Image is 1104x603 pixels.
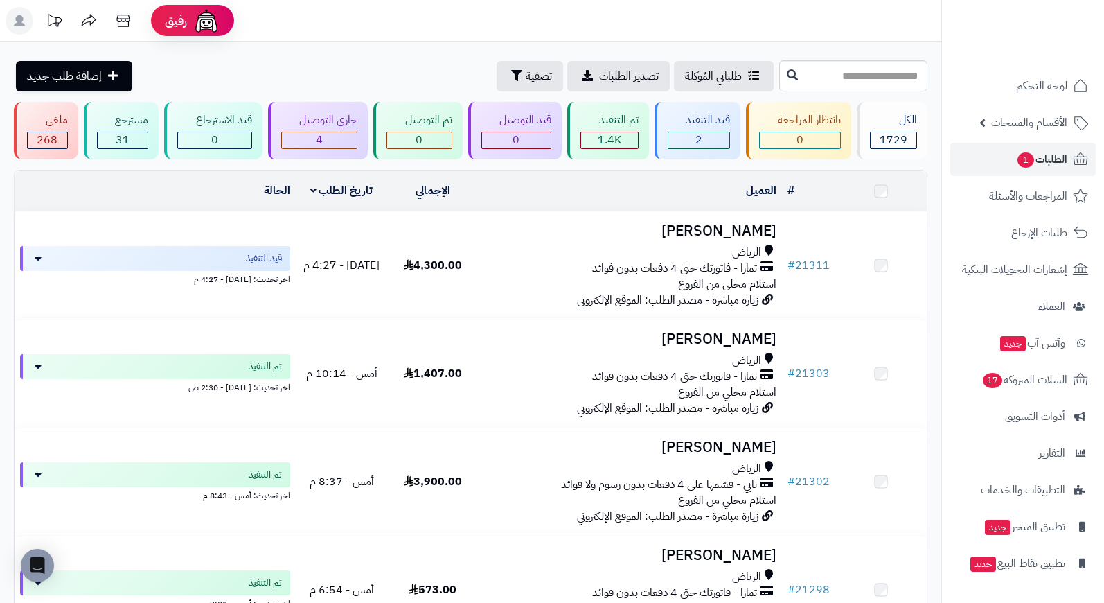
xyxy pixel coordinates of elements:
a: الإجمالي [416,182,450,199]
span: استلام محلي من الفروع [678,276,776,292]
img: ai-face.png [193,7,220,35]
span: الرياض [732,569,761,585]
a: ملغي 268 [11,102,81,159]
span: الرياض [732,353,761,369]
a: #21302 [787,473,830,490]
a: إضافة طلب جديد [16,61,132,91]
span: الرياض [732,461,761,477]
a: لوحة التحكم [950,69,1096,103]
a: بانتظار المراجعة 0 [743,102,854,159]
span: [DATE] - 4:27 م [303,257,380,274]
span: أدوات التسويق [1005,407,1065,426]
div: 4 [282,132,357,148]
span: الرياض [732,245,761,261]
span: 573.00 [409,582,456,598]
span: # [787,473,795,490]
a: مسترجع 31 [81,102,162,159]
div: جاري التوصيل [281,112,358,128]
a: تطبيق المتجرجديد [950,510,1096,543]
a: إشعارات التحويلات البنكية [950,253,1096,286]
div: 31 [98,132,148,148]
div: 0 [482,132,551,148]
span: جديد [970,557,996,572]
div: 0 [760,132,840,148]
span: السلات المتروكة [981,370,1067,390]
a: جاري التوصيل 4 [265,102,371,159]
a: الطلبات1 [950,143,1096,176]
h3: [PERSON_NAME] [484,548,777,563]
a: تم التوصيل 0 [371,102,465,159]
h3: [PERSON_NAME] [484,331,777,347]
span: طلبات الإرجاع [1011,223,1067,243]
a: وآتس آبجديد [950,326,1096,360]
div: تم التنفيذ [580,112,639,128]
span: 4,300.00 [404,257,462,274]
span: إضافة طلب جديد [27,68,102,85]
span: زيارة مباشرة - مصدر الطلب: الموقع الإلكتروني [577,400,758,417]
div: 0 [387,132,452,148]
div: اخر تحديث: [DATE] - 4:27 م [20,271,290,286]
span: 0 [796,132,803,148]
div: الكل [870,112,918,128]
a: #21298 [787,582,830,598]
span: لوحة التحكم [1016,76,1067,96]
div: تم التوصيل [386,112,452,128]
span: التطبيقات والخدمات [981,480,1065,500]
span: تصدير الطلبات [599,68,659,85]
a: أدوات التسويق [950,400,1096,433]
div: Open Intercom Messenger [21,549,54,582]
span: تم التنفيذ [249,468,282,482]
div: 2 [668,132,730,148]
div: قيد التنفيذ [668,112,731,128]
div: اخر تحديث: [DATE] - 2:30 ص [20,379,290,394]
a: قيد التنفيذ 2 [652,102,744,159]
div: مسترجع [97,112,149,128]
img: logo-2.png [1010,37,1091,67]
span: تابي - قسّمها على 4 دفعات بدون رسوم ولا فوائد [561,477,757,493]
span: الطلبات [1016,150,1067,169]
a: تاريخ الطلب [310,182,373,199]
span: 31 [116,132,130,148]
a: تم التنفيذ 1.4K [564,102,652,159]
span: رفيق [165,12,187,29]
a: تطبيق نقاط البيعجديد [950,547,1096,580]
span: 1 [1017,152,1034,168]
span: تم التنفيذ [249,576,282,590]
a: #21303 [787,365,830,382]
h3: [PERSON_NAME] [484,223,777,239]
span: 268 [37,132,57,148]
span: # [787,365,795,382]
span: التقارير [1039,444,1065,463]
div: قيد الاسترجاع [177,112,252,128]
span: 1,407.00 [404,365,462,382]
span: تطبيق المتجر [983,517,1065,536]
span: تم التنفيذ [249,360,282,374]
span: 3,900.00 [404,473,462,490]
span: وآتس آب [999,333,1065,353]
span: أمس - 10:14 م [306,365,377,382]
span: قيد التنفيذ [246,252,282,265]
a: تصدير الطلبات [567,61,670,91]
span: استلام محلي من الفروع [678,492,776,509]
a: الحالة [264,182,290,199]
span: المراجعات والأسئلة [989,186,1067,206]
span: أمس - 6:54 م [310,582,374,598]
span: 4 [316,132,323,148]
span: الأقسام والمنتجات [991,113,1067,132]
span: تمارا - فاتورتك حتى 4 دفعات بدون فوائد [592,261,757,277]
h3: [PERSON_NAME] [484,439,777,455]
span: 2 [695,132,702,148]
div: 0 [178,132,251,148]
a: الكل1729 [854,102,931,159]
a: #21311 [787,257,830,274]
a: التقارير [950,437,1096,470]
span: زيارة مباشرة - مصدر الطلب: الموقع الإلكتروني [577,508,758,525]
span: إشعارات التحويلات البنكية [962,260,1067,279]
span: 17 [983,373,1002,388]
a: قيد الاسترجاع 0 [161,102,265,159]
div: اخر تحديث: أمس - 8:43 م [20,487,290,502]
div: قيد التوصيل [481,112,552,128]
span: 0 [513,132,519,148]
span: # [787,582,795,598]
span: طلباتي المُوكلة [685,68,742,85]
